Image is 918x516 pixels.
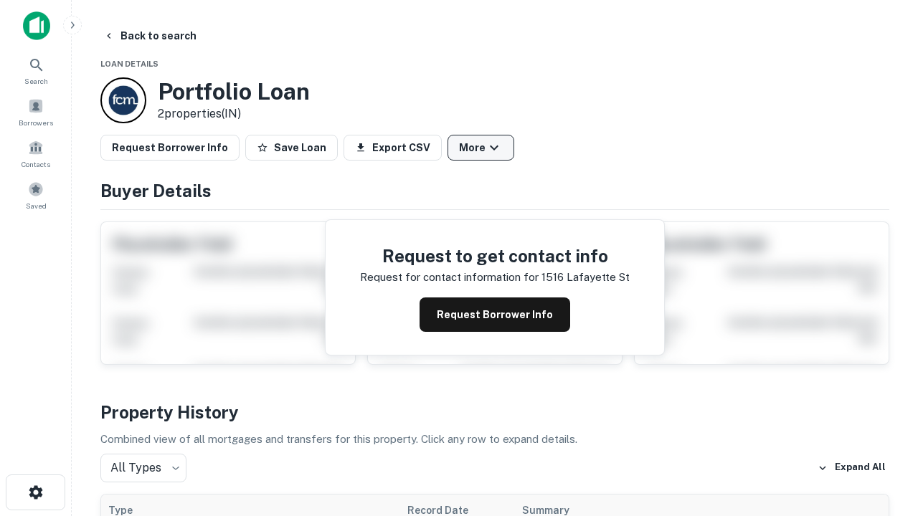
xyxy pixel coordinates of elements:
button: More [448,135,514,161]
img: capitalize-icon.png [23,11,50,40]
p: Combined view of all mortgages and transfers for this property. Click any row to expand details. [100,431,889,448]
button: Export CSV [344,135,442,161]
a: Search [4,51,67,90]
h3: Portfolio Loan [158,78,310,105]
span: Contacts [22,158,50,170]
p: 2 properties (IN) [158,105,310,123]
h4: Request to get contact info [360,243,630,269]
span: Search [24,75,48,87]
h4: Property History [100,399,889,425]
button: Back to search [98,23,202,49]
button: Expand All [814,457,889,479]
div: All Types [100,454,186,482]
a: Contacts [4,134,67,173]
span: Saved [26,200,47,211]
span: Borrowers [19,117,53,128]
p: 1516 lafayette st [541,269,630,286]
button: Request Borrower Info [420,297,570,332]
p: Request for contact information for [360,269,539,286]
iframe: Chat Widget [846,355,918,424]
a: Borrowers [4,92,67,131]
span: Loan Details [100,59,158,68]
h4: Buyer Details [100,178,889,204]
button: Save Loan [245,135,338,161]
a: Saved [4,176,67,214]
button: Request Borrower Info [100,135,240,161]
